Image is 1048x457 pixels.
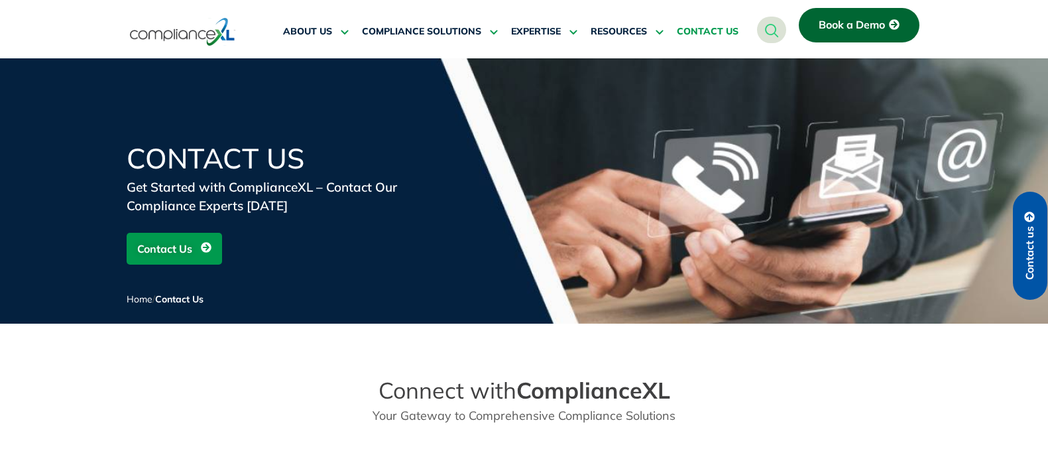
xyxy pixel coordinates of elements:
[283,16,349,48] a: ABOUT US
[1024,226,1036,280] span: Contact us
[819,19,885,31] span: Book a Demo
[757,17,786,43] a: navsearch-button
[130,17,235,47] img: logo-one.svg
[677,16,738,48] a: CONTACT US
[799,8,919,42] a: Book a Demo
[127,293,152,305] a: Home
[137,236,192,261] span: Contact Us
[1013,192,1047,300] a: Contact us
[155,293,204,305] span: Contact Us
[677,26,738,38] span: CONTACT US
[591,16,664,48] a: RESOURCES
[511,26,561,38] span: EXPERTISE
[127,293,204,305] span: /
[283,26,332,38] span: ABOUT US
[362,16,498,48] a: COMPLIANCE SOLUTIONS
[362,26,481,38] span: COMPLIANCE SOLUTIONS
[516,376,670,405] strong: ComplianceXL
[329,377,719,405] h2: Connect with
[511,16,577,48] a: EXPERTISE
[127,178,445,215] div: Get Started with ComplianceXL – Contact Our Compliance Experts [DATE]
[127,233,222,265] a: Contact Us
[591,26,647,38] span: RESOURCES
[127,145,445,172] h1: Contact Us
[329,407,719,424] p: Your Gateway to Comprehensive Compliance Solutions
